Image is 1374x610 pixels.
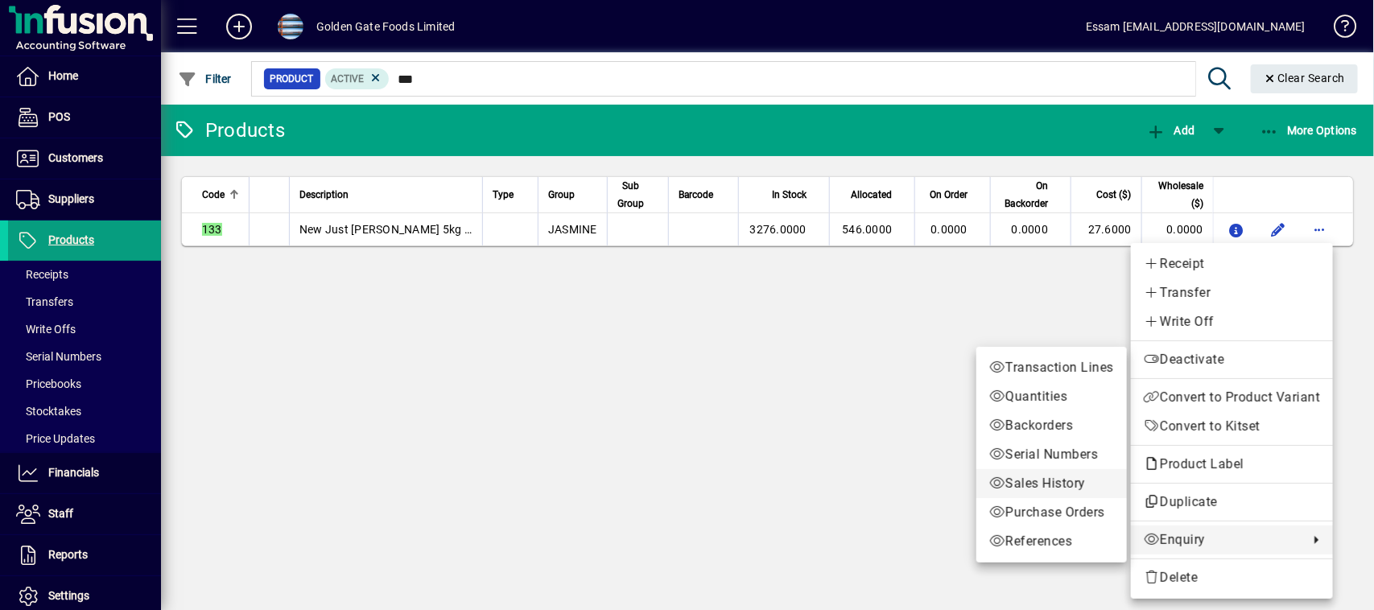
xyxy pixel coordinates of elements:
span: Delete [1144,568,1320,587]
span: Receipt [1144,254,1320,274]
span: Duplicate [1144,493,1320,512]
span: Sales History [989,474,1114,493]
span: References [989,532,1114,551]
span: Write Off [1144,312,1320,332]
span: Purchase Orders [989,503,1114,522]
span: Transfer [1144,283,1320,303]
span: Enquiry [1144,530,1301,550]
span: Backorders [989,416,1114,435]
span: Product Label [1144,456,1252,472]
span: Convert to Product Variant [1144,388,1320,407]
span: Serial Numbers [989,445,1114,464]
span: Transaction Lines [989,358,1114,377]
span: Convert to Kitset [1144,417,1320,436]
span: Quantities [989,387,1114,406]
button: Deactivate product [1131,345,1333,374]
span: Deactivate [1144,350,1320,369]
